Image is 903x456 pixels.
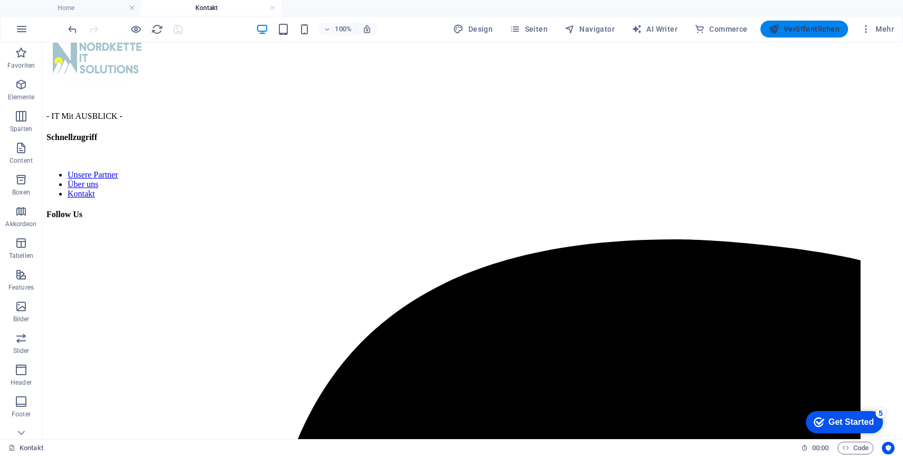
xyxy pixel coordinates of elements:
[861,24,894,34] span: Mehr
[78,2,89,13] div: 5
[842,442,869,454] span: Code
[335,23,352,35] h6: 100%
[690,21,752,38] button: Commerce
[453,24,493,34] span: Design
[362,24,372,34] i: Bei Größenänderung Zoomstufe automatisch an das gewählte Gerät anpassen.
[150,23,163,35] button: reload
[8,5,86,27] div: Get Started 5 items remaining, 0% complete
[10,125,32,133] p: Spalten
[12,410,31,418] p: Footer
[632,24,678,34] span: AI Writer
[151,23,163,35] i: Seite neu laden
[449,21,497,38] div: Design (Strg+Alt+Y)
[857,21,898,38] button: Mehr
[565,24,615,34] span: Navigator
[560,21,619,38] button: Navigator
[66,23,79,35] button: undo
[838,442,873,454] button: Code
[801,442,829,454] h6: Session-Zeit
[812,442,829,454] span: 00 00
[769,24,840,34] span: Veröffentlichen
[627,21,682,38] button: AI Writer
[319,23,356,35] button: 100%
[510,24,548,34] span: Seiten
[11,378,32,387] p: Header
[449,21,497,38] button: Design
[820,444,821,452] span: :
[5,220,36,228] p: Akkordeon
[8,442,43,454] a: Klick, um Auswahl aufzuheben. Doppelklick öffnet Seitenverwaltung
[760,21,848,38] button: Veröffentlichen
[12,188,30,197] p: Boxen
[140,2,281,14] h4: Kontakt
[505,21,552,38] button: Seiten
[13,315,30,323] p: Bilder
[10,156,33,165] p: Content
[31,12,77,21] div: Get Started
[8,283,34,292] p: Features
[8,93,35,101] p: Elemente
[67,23,79,35] i: Rückgängig: Definiere, auf welchen Geräten dieses Element angezeigt werden soll. (Strg+Z)
[882,442,895,454] button: Usercentrics
[7,61,35,70] p: Favoriten
[9,252,33,260] p: Tabellen
[129,23,142,35] button: Klicke hier, um den Vorschau-Modus zu verlassen
[694,24,748,34] span: Commerce
[13,347,30,355] p: Slider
